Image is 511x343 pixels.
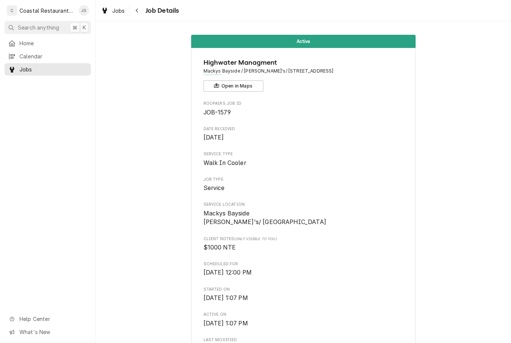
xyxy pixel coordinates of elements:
[4,313,91,325] a: Go to Help Center
[204,269,252,276] span: [DATE] 12:00 PM
[297,39,310,44] span: Active
[79,5,89,16] div: James Gatton's Avatar
[204,151,404,167] div: Service Type
[4,326,91,338] a: Go to What's New
[19,39,87,47] span: Home
[204,337,404,343] span: Last Modified
[204,319,404,328] span: Active On
[204,268,404,277] span: Scheduled For
[204,287,404,303] div: Started On
[204,184,404,193] span: Job Type
[204,244,236,251] span: $1000 NTE
[204,294,404,303] span: Started On
[204,58,404,68] span: Name
[19,7,74,15] div: Coastal Restaurant Repair
[234,237,276,241] span: (Only Visible to You)
[204,236,404,252] div: [object Object]
[204,109,231,116] span: JOB-1579
[204,261,404,267] span: Scheduled For
[191,35,416,48] div: Status
[204,312,404,318] span: Active On
[204,126,404,132] span: Date Received
[204,202,404,227] div: Service Location
[83,24,86,31] span: K
[4,50,91,62] a: Calendar
[131,4,143,16] button: Navigate back
[4,63,91,76] a: Jobs
[204,236,404,242] span: Client Notes
[4,37,91,49] a: Home
[204,159,246,166] span: Walk In Cooler
[204,243,404,252] span: [object Object]
[204,261,404,277] div: Scheduled For
[112,7,125,15] span: Jobs
[204,101,404,107] span: Roopairs Job ID
[98,4,128,17] a: Jobs
[204,68,404,74] span: Address
[204,184,225,192] span: Service
[143,6,179,16] span: Job Details
[7,5,17,16] div: C
[204,294,248,301] span: [DATE] 1:07 PM
[204,108,404,117] span: Roopairs Job ID
[204,101,404,117] div: Roopairs Job ID
[204,209,404,227] span: Service Location
[204,159,404,168] span: Service Type
[204,287,404,293] span: Started On
[204,210,326,226] span: Mackys Bayside [PERSON_NAME]'s/ [GEOGRAPHIC_DATA]
[4,21,91,34] button: Search anything⌘K
[204,126,404,142] div: Date Received
[204,320,248,327] span: [DATE] 1:07 PM
[204,177,404,193] div: Job Type
[204,202,404,208] span: Service Location
[204,151,404,157] span: Service Type
[204,133,404,142] span: Date Received
[204,58,404,92] div: Client Information
[19,65,87,73] span: Jobs
[79,5,89,16] div: JG
[19,52,87,60] span: Calendar
[72,24,77,31] span: ⌘
[204,80,263,92] button: Open in Maps
[204,177,404,183] span: Job Type
[18,24,59,31] span: Search anything
[204,312,404,328] div: Active On
[204,134,224,141] span: [DATE]
[19,328,86,336] span: What's New
[19,315,86,323] span: Help Center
